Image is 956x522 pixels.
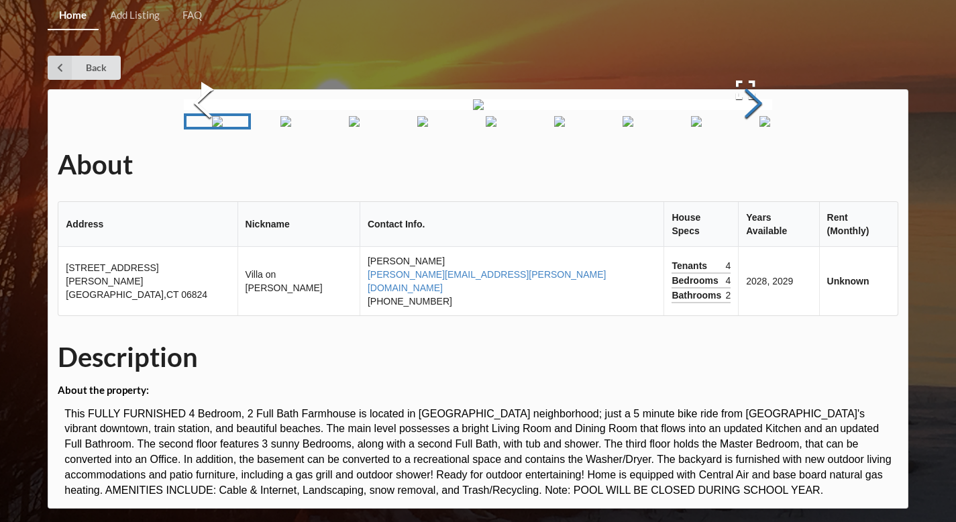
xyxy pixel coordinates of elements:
[368,269,606,293] a: [PERSON_NAME][EMAIL_ADDRESS][PERSON_NAME][DOMAIN_NAME]
[252,113,319,129] a: Go to Slide 2
[360,247,664,315] td: [PERSON_NAME] [PHONE_NUMBER]
[719,70,772,109] button: Open Fullscreen
[827,276,869,286] b: Unknown
[725,289,731,302] span: 2
[819,202,898,247] th: Rent (Monthly)
[58,202,237,247] th: Address
[738,247,818,315] td: 2028, 2029
[672,289,725,302] span: Bathrooms
[623,116,633,127] img: 54_veres%2FIMG_3221.jpeg
[66,289,207,300] span: [GEOGRAPHIC_DATA] , CT 06824
[48,1,98,30] a: Home
[735,44,772,166] button: Next Slide
[691,116,702,127] img: 54_veres%2FIMG_3222.jpeg
[486,116,496,127] img: 54_veres%2FIMG_3219.jpeg
[58,340,898,374] h1: Description
[58,148,898,182] h1: About
[663,113,730,129] a: Go to Slide 8
[473,99,484,110] img: 54_veres%2FIMG_3214.jpeg
[672,259,710,272] span: Tenants
[280,116,291,127] img: 54_veres%2FIMG_3215.jpeg
[171,1,213,30] a: FAQ
[389,113,456,129] a: Go to Slide 4
[594,113,661,129] a: Go to Slide 7
[64,407,898,499] p: This FULLY FURNISHED 4 Bedroom, 2 Full Bath Farmhouse is located in [GEOGRAPHIC_DATA] neighborhoo...
[184,44,221,166] button: Previous Slide
[663,202,738,247] th: House Specs
[184,113,772,129] div: Thumbnail Navigation
[731,113,798,129] a: Go to Slide 9
[554,116,565,127] img: 54_veres%2FIMG_3220.jpeg
[417,116,428,127] img: 54_veres%2FIMG_3218.jpeg
[66,262,158,286] span: [STREET_ADDRESS][PERSON_NAME]
[321,113,388,129] a: Go to Slide 3
[99,1,171,30] a: Add Listing
[458,113,525,129] a: Go to Slide 5
[237,202,360,247] th: Nickname
[349,116,360,127] img: 54_veres%2FIMG_3216.jpeg
[48,56,121,80] a: Back
[526,113,593,129] a: Go to Slide 6
[738,202,818,247] th: Years Available
[58,384,898,397] h4: About the property:
[725,259,731,272] span: 4
[672,274,721,287] span: Bedrooms
[725,274,731,287] span: 4
[237,247,360,315] td: Villa on [PERSON_NAME]
[360,202,664,247] th: Contact Info.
